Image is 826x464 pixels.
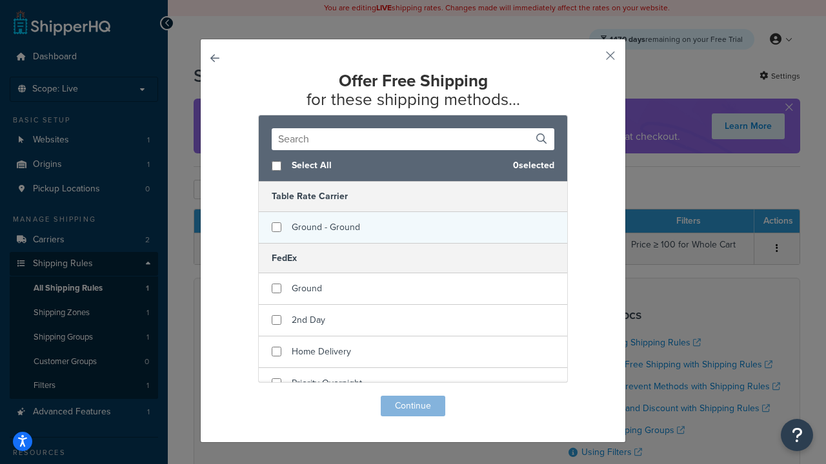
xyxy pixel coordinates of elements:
h2: for these shipping methods... [233,72,593,108]
input: Search [272,128,554,150]
h5: Table Rate Carrier [259,182,567,211]
strong: Offer Free Shipping [339,68,488,93]
span: Home Delivery [292,345,351,358]
span: Ground - Ground [292,220,360,234]
span: Priority Overnight [292,376,362,390]
span: Ground [292,282,322,295]
button: Open Resource Center [781,419,813,451]
div: 0 selected [259,150,567,182]
h5: FedEx [259,243,567,273]
span: 2nd Day [292,313,325,327]
span: Select All [292,157,503,175]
